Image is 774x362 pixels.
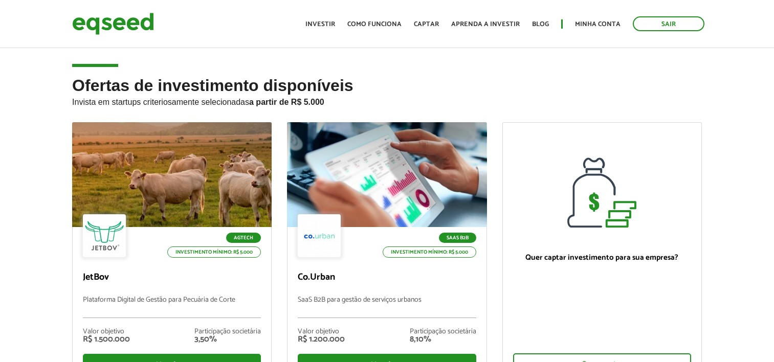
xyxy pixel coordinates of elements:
[194,335,261,344] div: 3,50%
[451,21,520,28] a: Aprenda a investir
[72,77,702,122] h2: Ofertas de investimento disponíveis
[298,272,476,283] p: Co.Urban
[633,16,704,31] a: Sair
[575,21,621,28] a: Minha conta
[298,335,345,344] div: R$ 1.200.000
[226,233,261,243] p: Agtech
[83,272,261,283] p: JetBov
[83,335,130,344] div: R$ 1.500.000
[298,328,345,335] div: Valor objetivo
[72,10,154,37] img: EqSeed
[72,95,702,107] p: Invista em startups criteriosamente selecionadas
[305,21,335,28] a: Investir
[513,253,691,262] p: Quer captar investimento para sua empresa?
[167,246,261,258] p: Investimento mínimo: R$ 5.000
[414,21,439,28] a: Captar
[439,233,476,243] p: SaaS B2B
[383,246,476,258] p: Investimento mínimo: R$ 5.000
[249,98,324,106] strong: a partir de R$ 5.000
[83,296,261,318] p: Plataforma Digital de Gestão para Pecuária de Corte
[83,328,130,335] div: Valor objetivo
[298,296,476,318] p: SaaS B2B para gestão de serviços urbanos
[532,21,549,28] a: Blog
[410,335,476,344] div: 8,10%
[347,21,402,28] a: Como funciona
[410,328,476,335] div: Participação societária
[194,328,261,335] div: Participação societária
